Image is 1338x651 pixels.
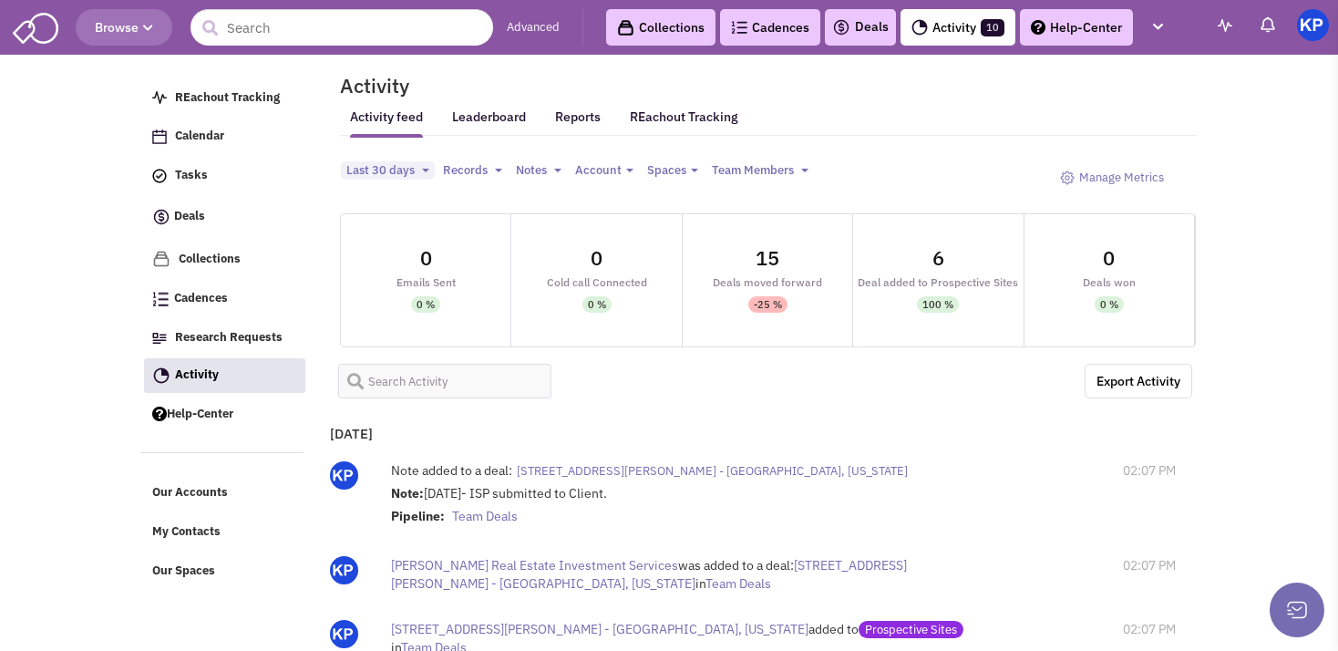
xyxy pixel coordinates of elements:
a: Help-Center [143,398,304,432]
span: Our Accounts [152,485,228,501]
div: 6 [932,248,944,268]
span: [STREET_ADDRESS][PERSON_NAME] - [GEOGRAPHIC_DATA], [US_STATE] [517,463,908,479]
img: help.png [152,407,167,421]
a: Calendar [143,119,304,154]
a: Reports [555,108,601,137]
div: 0 [591,248,602,268]
button: Records [437,161,508,181]
img: Activity.png [153,367,170,384]
img: help.png [1031,20,1045,35]
span: Team Deals [452,508,518,524]
div: Deal added to Prospective Sites [853,276,1023,288]
span: [PERSON_NAME] Real Estate Investment Services [391,557,678,573]
input: Search [190,9,493,46]
button: Team Members [706,161,814,181]
span: Team Deals [705,575,771,592]
button: Account [570,161,639,181]
img: KeyPoint Partners [1297,9,1329,41]
a: My Contacts [143,515,304,550]
strong: Note: [391,485,424,501]
span: Last 30 days [346,162,415,178]
input: Search Activity [338,364,551,398]
a: Our Spaces [143,554,304,589]
div: Cold call Connected [511,276,681,288]
a: Cadences [720,9,820,46]
span: Activity [175,367,219,382]
a: Deals [143,198,304,237]
img: icon-deals.svg [832,16,850,38]
img: Gp5tB00MpEGTGSMiAkF79g.png [330,620,358,648]
h2: Activity [317,77,409,94]
span: Tasks [175,168,208,183]
div: 15 [756,248,779,268]
span: [STREET_ADDRESS][PERSON_NAME] - [GEOGRAPHIC_DATA], [US_STATE] [391,621,808,637]
span: [STREET_ADDRESS][PERSON_NAME] - [GEOGRAPHIC_DATA], [US_STATE] [391,557,907,592]
div: 0 % [417,296,435,313]
a: REachout Tracking [630,98,738,136]
span: Our Spaces [152,563,215,578]
a: Deals [832,16,889,38]
img: Calendar.png [152,129,167,144]
a: Advanced [507,19,560,36]
a: Collections [143,242,304,277]
img: Cadences_logo.png [152,292,169,306]
a: Cadences [143,282,304,316]
a: Manage Metrics [1051,161,1173,195]
div: Deals won [1024,276,1194,288]
img: Gp5tB00MpEGTGSMiAkF79g.png [330,556,358,584]
span: REachout Tracking [175,89,280,105]
div: 0 [1103,248,1115,268]
span: 10 [981,19,1004,36]
img: SmartAdmin [13,9,58,44]
img: Research.png [152,333,167,344]
img: icon-deals.svg [152,206,170,228]
img: icon-collection-lavender.png [152,250,170,268]
button: Spaces [642,161,704,181]
button: Last 30 days [341,161,435,181]
label: Note added to a deal: [391,461,512,480]
a: Leaderboard [452,108,526,138]
span: My Contacts [152,524,221,540]
span: 02:07 PM [1123,556,1176,574]
button: Notes [510,161,567,181]
strong: Pipeline: [391,508,445,524]
a: Help-Center [1020,9,1133,46]
span: Collections [179,251,241,266]
a: Tasks [143,159,304,193]
img: octicon_gear-24.png [1060,170,1075,185]
a: Our Accounts [143,476,304,511]
div: was added to a deal: in [391,556,983,593]
span: Notes [516,162,547,178]
div: Emails Sent [341,276,510,288]
a: Research Requests [143,321,304,356]
span: 02:07 PM [1123,461,1176,480]
span: Calendar [175,129,224,144]
span: Cadences [174,291,228,306]
span: Prospective Sites [859,621,963,638]
div: Deals moved forward [683,276,852,288]
button: Browse [76,9,172,46]
div: 0 % [588,296,606,313]
a: Activity10 [901,9,1015,46]
div: 0 [420,248,432,268]
a: Collections [606,9,715,46]
img: Activity.png [911,19,928,36]
div: [DATE]- ISP submitted to Client. [391,484,1037,530]
b: [DATE] [330,425,373,442]
img: Gp5tB00MpEGTGSMiAkF79g.png [330,461,358,490]
span: Records [443,162,488,178]
span: Team Members [712,162,794,178]
img: icon-collection-lavender-black.svg [617,19,634,36]
span: Account [575,162,622,178]
a: Activity [144,358,305,393]
div: 100 % [922,296,953,313]
a: REachout Tracking [143,81,304,116]
span: 02:07 PM [1123,620,1176,638]
a: Export the below as a .XLSX spreadsheet [1085,364,1192,398]
span: Research Requests [175,329,283,345]
div: -25 % [754,296,782,313]
img: icon-tasks.png [152,169,167,183]
span: Browse [95,19,153,36]
a: Activity feed [350,108,423,138]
